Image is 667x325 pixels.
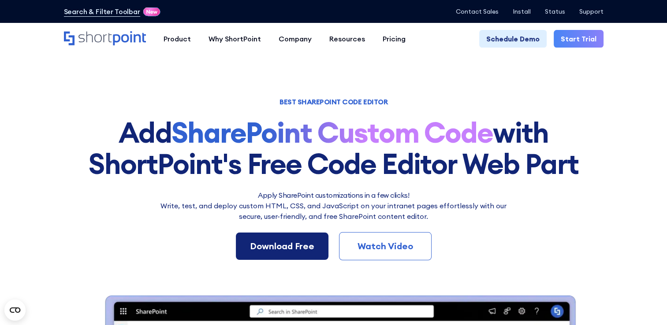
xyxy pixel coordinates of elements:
a: Pricing [374,30,414,48]
h1: BEST SHAREPOINT CODE EDITOR [64,99,604,105]
div: Pricing [383,33,406,44]
a: Status [545,8,565,15]
div: Resources [329,33,365,44]
strong: SharePoint Custom Code [171,114,493,150]
a: Resources [320,30,374,48]
div: Download Free [250,240,314,253]
p: Write, test, and deploy custom HTML, CSS, and JavaScript on your intranet pages effortlessly wi﻿t... [155,200,512,222]
a: Support [579,8,604,15]
a: Schedule Demo [479,30,547,48]
a: Contact Sales [456,8,499,15]
a: Start Trial [554,30,604,48]
a: Watch Video [339,232,432,260]
div: Why ShortPoint [209,33,261,44]
h2: Apply SharePoint customizations in a few clicks! [155,190,512,200]
a: Company [270,30,320,48]
a: Why ShortPoint [200,30,270,48]
a: Product [155,30,200,48]
a: Home [64,31,146,46]
button: Open CMP widget [4,299,26,321]
a: Download Free [236,233,328,260]
iframe: Chat Widget [623,283,667,325]
a: Install [513,8,531,15]
a: Search & Filter Toolbar [64,6,140,17]
div: Company [279,33,312,44]
h1: Add with ShortPoint's Free Code Editor Web Part [64,117,604,179]
div: Product [164,33,191,44]
div: Watch Video [354,240,417,253]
